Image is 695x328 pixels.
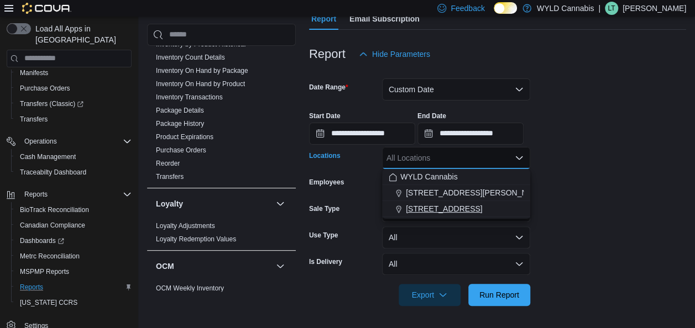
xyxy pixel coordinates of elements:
a: Reports [15,281,48,294]
span: Email Subscription [349,8,420,30]
label: Is Delivery [309,257,342,266]
label: Employees [309,178,344,187]
button: Traceabilty Dashboard [11,165,136,180]
img: Cova [22,3,71,14]
span: Canadian Compliance [15,219,132,232]
span: Package History [156,119,204,128]
a: Loyalty Redemption Values [156,235,236,243]
span: Operations [24,137,57,146]
span: LT [608,2,615,15]
span: Feedback [451,3,484,14]
a: Purchase Orders [15,82,75,95]
a: Canadian Compliance [15,219,90,232]
a: Package History [156,120,204,128]
button: Export [399,284,461,306]
a: Transfers [156,173,184,181]
span: Washington CCRS [15,296,132,309]
a: Transfers (Classic) [11,96,136,112]
span: MSPMP Reports [15,265,132,278]
button: Cash Management [11,149,136,165]
div: OCM [147,282,296,299]
span: Metrc Reconciliation [15,250,132,263]
a: Inventory Transactions [156,93,223,101]
button: Metrc Reconciliation [11,248,136,264]
span: Export [405,284,454,306]
button: Reports [11,279,136,295]
button: Loyalty [274,197,287,210]
span: Operations [20,135,132,148]
button: All [382,253,530,275]
button: Reports [2,187,136,202]
span: Dashboards [15,234,132,247]
a: Metrc Reconciliation [15,250,84,263]
label: Start Date [309,112,341,120]
span: Inventory Count Details [156,53,225,62]
p: | [598,2,600,15]
label: Date Range [309,83,348,92]
button: Loyalty [156,198,271,209]
a: BioTrack Reconciliation [15,203,93,216]
button: Close list of options [515,154,524,162]
button: MSPMP Reports [11,264,136,279]
span: Reorder [156,159,180,168]
button: Transfers [11,112,136,127]
button: OCM [274,260,287,273]
a: Cash Management [15,150,80,163]
span: OCM Weekly Inventory [156,284,224,293]
span: Cash Management [15,150,132,163]
span: Inventory On Hand by Package [156,66,248,75]
button: Purchase Orders [11,81,136,96]
a: Dashboards [15,234,69,247]
a: Inventory On Hand by Product [156,80,245,88]
button: [STREET_ADDRESS] [382,201,530,217]
span: Traceabilty Dashboard [15,166,132,179]
span: BioTrack Reconciliation [15,203,132,216]
span: Reports [15,281,132,294]
span: Transfers [15,113,132,126]
input: Press the down key to open a popover containing a calendar. [309,123,415,145]
span: Transfers [156,172,184,181]
span: Purchase Orders [20,84,70,93]
span: Cash Management [20,152,76,161]
button: Run Report [468,284,530,306]
a: Dashboards [11,233,136,248]
span: Load All Apps in [GEOGRAPHIC_DATA] [31,23,132,45]
button: Hide Parameters [354,43,435,65]
h3: OCM [156,261,174,272]
span: [US_STATE] CCRS [20,298,77,307]
input: Dark Mode [494,2,517,14]
a: Traceabilty Dashboard [15,166,91,179]
button: Manifests [11,65,136,81]
span: BioTrack Reconciliation [20,205,89,214]
span: Reports [20,283,43,292]
a: Inventory On Hand by Package [156,67,248,75]
span: Run Report [479,289,519,300]
a: Product Expirations [156,133,213,141]
span: Purchase Orders [15,82,132,95]
div: Inventory [147,24,296,188]
span: Transfers (Classic) [20,99,83,108]
span: MSPMP Reports [20,267,69,276]
a: Purchase Orders [156,146,206,154]
span: Loyalty Adjustments [156,221,215,230]
span: Manifests [20,68,48,77]
a: Reorder [156,160,180,167]
span: Purchase Orders [156,146,206,155]
h3: Report [309,47,346,61]
p: [PERSON_NAME] [623,2,686,15]
h3: Loyalty [156,198,183,209]
a: Package Details [156,107,204,114]
div: Loyalty [147,219,296,250]
span: Reports [20,188,132,201]
label: Sale Type [309,204,339,213]
span: Transfers [20,115,48,124]
span: WYLD Cannabis [400,171,458,182]
button: WYLD Cannabis [382,169,530,185]
input: Press the down key to open a popover containing a calendar. [417,123,524,145]
button: Reports [20,188,52,201]
div: Lucas Todd [605,2,618,15]
span: Reports [24,190,48,199]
